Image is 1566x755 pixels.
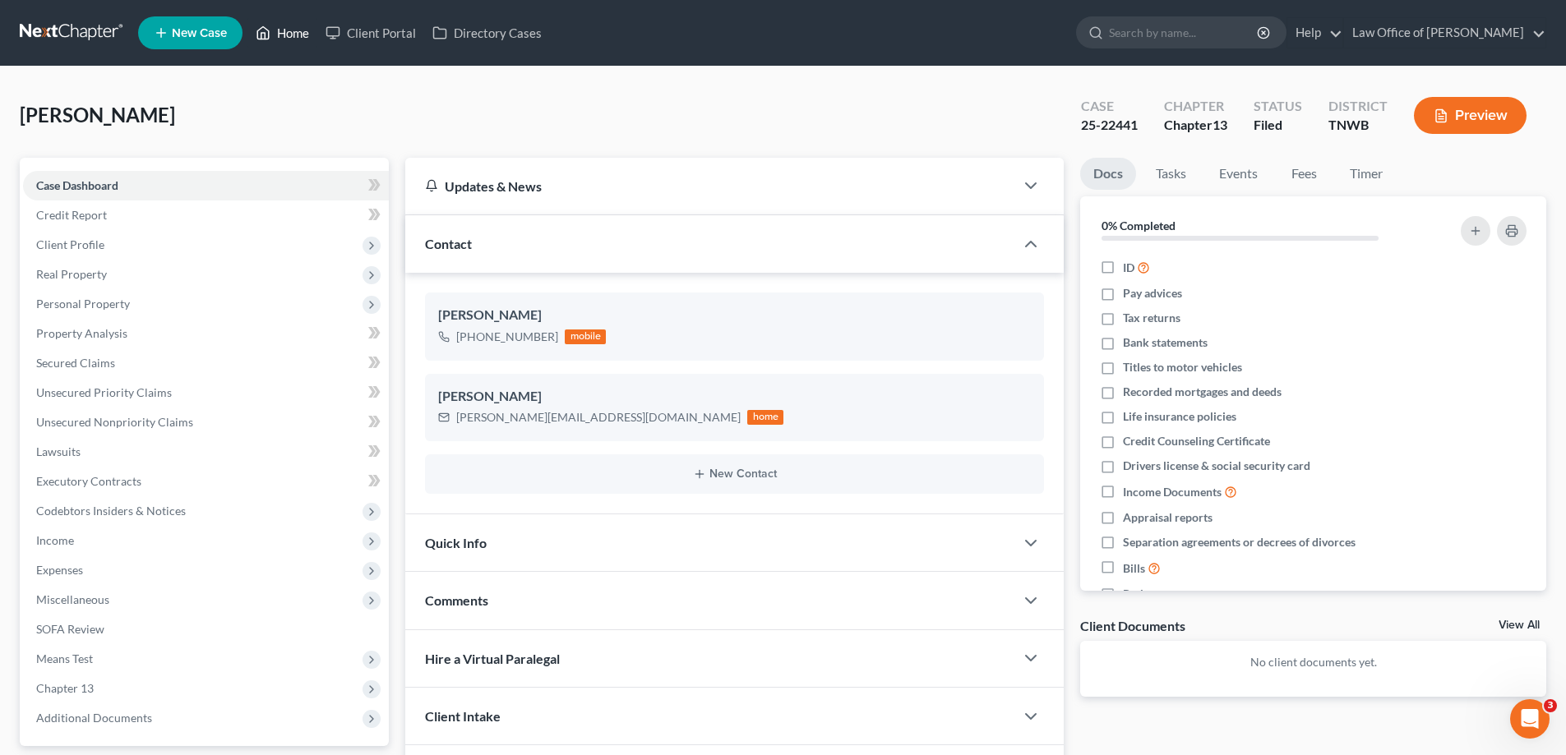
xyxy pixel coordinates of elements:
a: Credit Report [23,200,389,230]
div: mobile [565,329,606,344]
div: Chapter [1164,116,1227,135]
span: 3 [1544,699,1557,712]
div: [PERSON_NAME][EMAIL_ADDRESS][DOMAIN_NAME] [456,409,741,426]
iframe: Intercom live chat [1510,699,1550,739]
a: Docs [1080,158,1136,190]
div: Client Documents [1080,617,1185,634]
a: Tasks [1143,158,1199,190]
span: Expenses [36,563,83,577]
div: 25-22441 [1081,116,1138,135]
button: New Contact [438,467,1031,481]
a: Directory Cases [424,18,550,48]
a: Lawsuits [23,437,389,467]
span: Personal Property [36,297,130,311]
span: Income Documents [1123,484,1222,500]
span: Client Intake [425,708,501,724]
div: Filed [1254,116,1302,135]
span: Life insurance policies [1123,408,1236,425]
a: Help [1287,18,1342,48]
a: Law Office of [PERSON_NAME] [1344,18,1545,48]
a: Timer [1337,158,1396,190]
div: [PHONE_NUMBER] [456,329,558,345]
input: Search by name... [1109,17,1259,48]
span: Real Property [36,267,107,281]
a: Home [247,18,317,48]
span: SOFA Review [36,622,104,636]
span: [PERSON_NAME] [20,103,175,127]
a: Client Portal [317,18,424,48]
span: Unsecured Nonpriority Claims [36,415,193,429]
span: Chapter 13 [36,681,94,695]
a: Secured Claims [23,348,389,378]
a: Events [1206,158,1271,190]
span: Property Analysis [36,326,127,340]
div: Status [1254,97,1302,116]
span: Secured Claims [36,356,115,370]
span: Recorded mortgages and deeds [1123,384,1282,400]
span: Unsecured Priority Claims [36,385,172,399]
span: Appraisal reports [1123,509,1213,526]
a: Unsecured Priority Claims [23,378,389,407]
a: SOFA Review [23,615,389,644]
span: Case Dashboard [36,178,118,192]
strong: 0% Completed [1102,219,1176,232]
span: Separation agreements or decrees of divorces [1123,534,1356,550]
span: Client Profile [36,237,104,251]
div: Chapter [1164,97,1227,116]
div: home [747,410,783,425]
span: Tax returns [1123,310,1180,326]
span: Pay advices [1123,285,1182,302]
a: Unsecured Nonpriority Claims [23,407,389,437]
div: TNWB [1328,116,1388,135]
a: Case Dashboard [23,171,389,200]
span: Lawsuits [36,444,81,458]
span: Income [36,533,74,547]
span: Credit Report [36,208,107,222]
span: Codebtors Insiders & Notices [36,504,186,518]
span: Retirement account statements [1123,586,1282,602]
span: ID [1123,260,1134,276]
span: Additional Documents [36,711,152,725]
a: Property Analysis [23,319,389,348]
span: Executory Contracts [36,474,141,488]
span: Credit Counseling Certificate [1123,433,1270,449]
div: Case [1081,97,1138,116]
span: Means Test [36,651,93,665]
span: Quick Info [425,535,487,550]
div: [PERSON_NAME] [438,387,1031,407]
a: View All [1499,619,1540,631]
span: Contact [425,236,472,251]
span: Bank statements [1123,334,1208,351]
span: Titles to motor vehicles [1123,359,1242,375]
div: District [1328,97,1388,116]
div: [PERSON_NAME] [438,306,1031,325]
a: Fees [1277,158,1330,190]
button: Preview [1414,97,1527,134]
span: 13 [1213,117,1227,132]
div: Updates & News [425,177,995,195]
span: Bills [1123,560,1145,577]
a: Executory Contracts [23,467,389,496]
span: Hire a Virtual Paralegal [425,651,560,666]
span: Miscellaneous [36,592,109,606]
p: No client documents yet. [1093,654,1533,670]
span: New Case [172,27,227,39]
span: Drivers license & social security card [1123,458,1310,474]
span: Comments [425,592,488,608]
